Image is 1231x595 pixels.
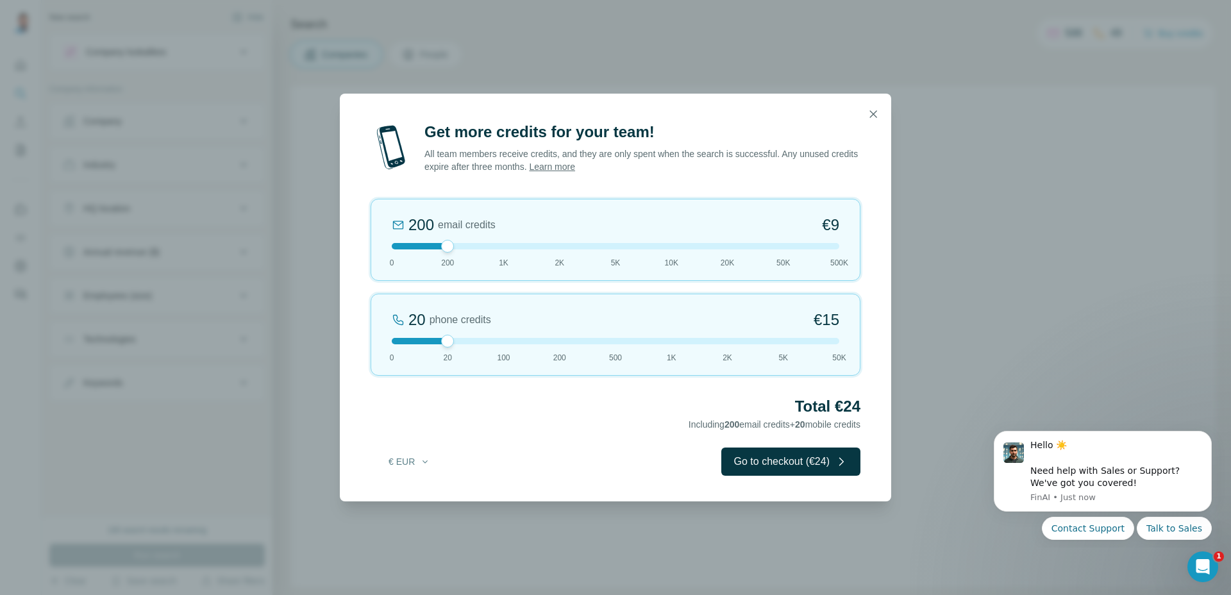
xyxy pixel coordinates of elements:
span: 200 [553,352,566,364]
span: 200 [724,419,739,430]
p: All team members receive credits, and they are only spent when the search is successful. Any unus... [424,147,860,173]
span: phone credits [430,312,491,328]
span: 20K [721,257,734,269]
span: 1 [1214,551,1224,562]
span: 0 [390,257,394,269]
iframe: Intercom notifications message [975,419,1231,548]
span: Including email credits + mobile credits [689,419,860,430]
span: 20 [444,352,452,364]
span: 100 [497,352,510,364]
span: 2K [555,257,564,269]
span: 500K [830,257,848,269]
div: 200 [408,215,434,235]
span: 10K [665,257,678,269]
span: 5K [611,257,621,269]
span: 50K [832,352,846,364]
button: € EUR [380,450,439,473]
span: 0 [390,352,394,364]
span: 5K [778,352,788,364]
span: 500 [609,352,622,364]
h2: Total €24 [371,396,860,417]
img: mobile-phone [371,122,412,173]
span: 1K [499,257,508,269]
iframe: Intercom live chat [1187,551,1218,582]
span: 50K [776,257,790,269]
div: 20 [408,310,426,330]
span: email credits [438,217,496,233]
span: 2K [723,352,732,364]
span: €15 [814,310,839,330]
span: €9 [822,215,839,235]
span: 20 [795,419,805,430]
a: Learn more [529,162,575,172]
span: 1K [667,352,676,364]
button: Go to checkout (€24) [721,448,860,476]
span: 200 [441,257,454,269]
